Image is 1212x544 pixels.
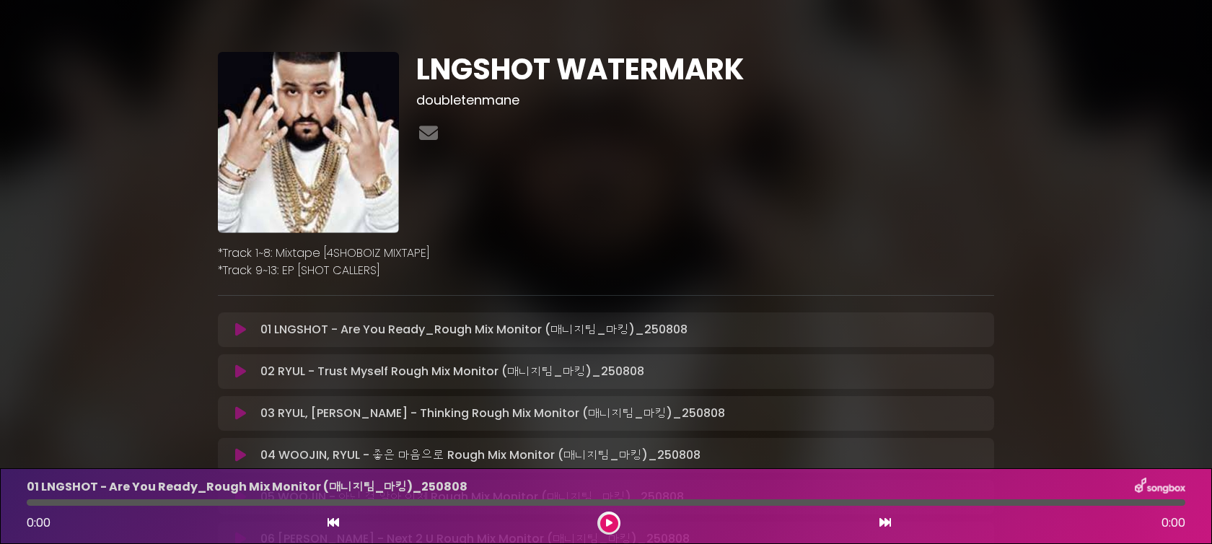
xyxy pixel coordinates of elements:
p: 03 RYUL, [PERSON_NAME] - Thinking Rough Mix Monitor (매니지팀_마킹)_250808 [260,405,725,422]
span: 0:00 [1161,514,1185,532]
h3: doubletenmane [416,92,994,108]
p: 02 RYUL - Trust Myself Rough Mix Monitor (매니지팀_마킹)_250808 [260,363,644,380]
p: 01 LNGSHOT - Are You Ready_Rough Mix Monitor (매니지팀_마킹)_250808 [27,478,467,496]
p: 01 LNGSHOT - Are You Ready_Rough Mix Monitor (매니지팀_마킹)_250808 [260,321,688,338]
p: 04 WOOJIN, RYUL - 좋은 마음으로 Rough Mix Monitor (매니지팀_마킹)_250808 [260,447,701,464]
span: 0:00 [27,514,50,531]
p: *Track 9~13: EP [SHOT CALLERS] [218,262,994,279]
img: songbox-logo-white.png [1135,478,1185,496]
img: NkONmQqGQfeht5SWBIpg [218,52,399,233]
p: *Track 1~8: Mixtape [4SHOBOIZ MIXTAPE] [218,245,994,262]
h1: LNGSHOT WATERMARK [416,52,994,87]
